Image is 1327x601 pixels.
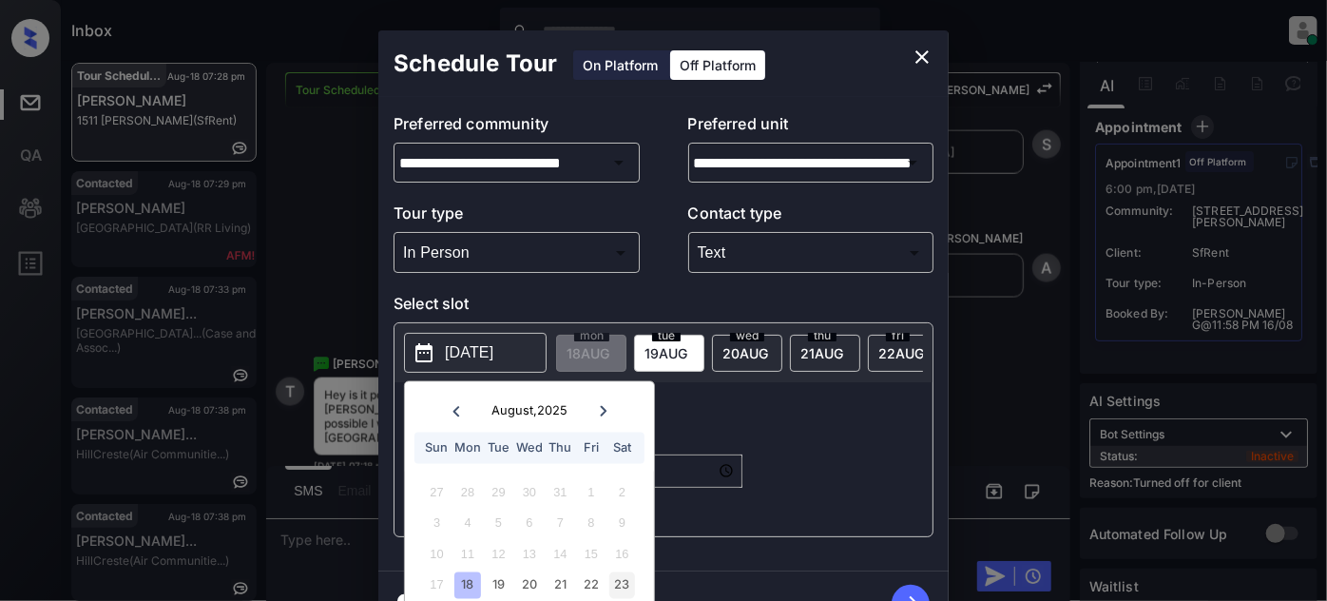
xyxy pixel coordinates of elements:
[609,541,635,567] div: Not available Saturday, August 16th, 2025
[394,202,640,232] p: Tour type
[424,541,450,567] div: Not available Sunday, August 10th, 2025
[548,479,573,505] div: Not available Thursday, July 31st, 2025
[790,335,860,372] div: date-select
[548,541,573,567] div: Not available Thursday, August 14th, 2025
[548,436,573,461] div: Thu
[712,335,782,372] div: date-select
[609,436,635,461] div: Sat
[516,541,542,567] div: Not available Wednesday, August 13th, 2025
[609,511,635,536] div: Not available Saturday, August 9th, 2025
[454,541,480,567] div: Not available Monday, August 11th, 2025
[606,149,632,176] button: Open
[634,335,704,372] div: date-select
[454,479,480,505] div: Not available Monday, July 28th, 2025
[398,237,635,268] div: In Person
[800,345,843,361] span: 21 AUG
[394,112,640,143] p: Preferred community
[578,479,604,505] div: Not available Friday, August 1st, 2025
[693,237,930,268] div: Text
[878,345,924,361] span: 22 AUG
[578,511,604,536] div: Not available Friday, August 8th, 2025
[730,330,764,341] span: wed
[454,511,480,536] div: Not available Monday, August 4th, 2025
[486,436,511,461] div: Tue
[578,541,604,567] div: Not available Friday, August 15th, 2025
[486,541,511,567] div: Not available Tuesday, August 12th, 2025
[394,292,933,322] p: Select slot
[886,330,910,341] span: fri
[688,202,934,232] p: Contact type
[573,50,667,80] div: On Platform
[454,436,480,461] div: Mon
[722,345,768,361] span: 20 AUG
[548,511,573,536] div: Not available Thursday, August 7th, 2025
[652,330,681,341] span: tue
[486,479,511,505] div: Not available Tuesday, July 29th, 2025
[609,479,635,505] div: Not available Saturday, August 2nd, 2025
[424,511,450,536] div: Not available Sunday, August 3rd, 2025
[378,30,572,97] h2: Schedule Tour
[903,38,941,76] button: close
[424,436,450,461] div: Sun
[516,436,542,461] div: Wed
[578,436,604,461] div: Fri
[516,511,542,536] div: Not available Wednesday, August 6th, 2025
[404,333,547,373] button: [DATE]
[600,416,742,527] div: off-platform-time-select
[899,149,926,176] button: Open
[424,479,450,505] div: Not available Sunday, July 27th, 2025
[486,511,511,536] div: Not available Tuesday, August 5th, 2025
[491,404,567,418] div: August , 2025
[688,112,934,143] p: Preferred unit
[516,479,542,505] div: Not available Wednesday, July 30th, 2025
[421,382,933,416] p: *Available time slots
[808,330,837,341] span: thu
[868,335,938,372] div: date-select
[670,50,765,80] div: Off Platform
[644,345,687,361] span: 19 AUG
[445,341,493,364] p: [DATE]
